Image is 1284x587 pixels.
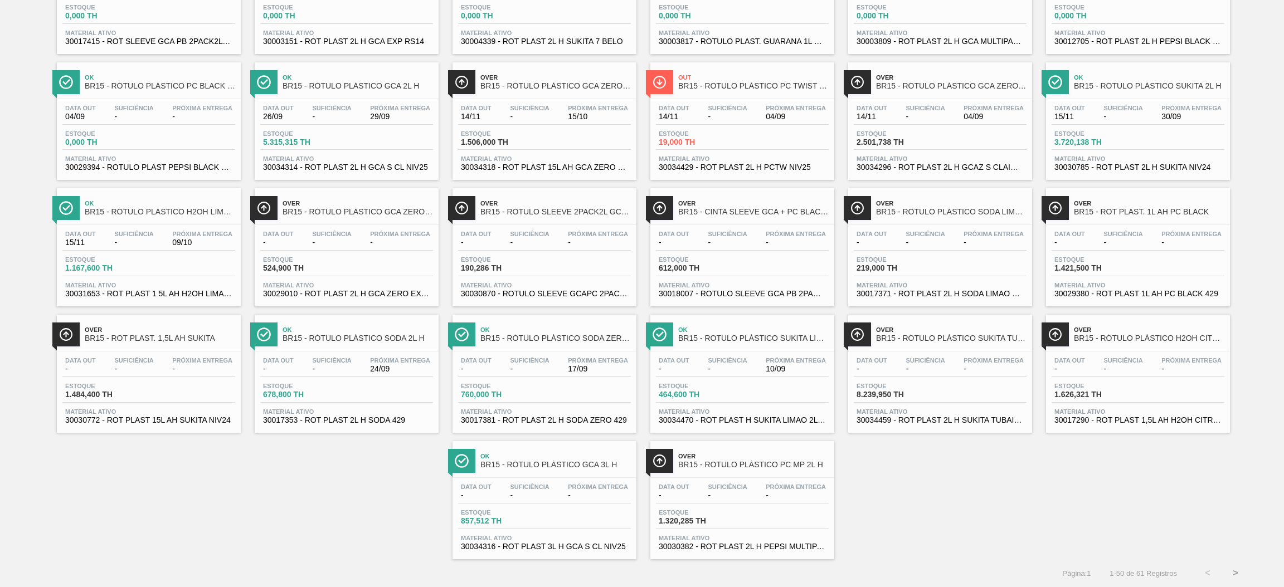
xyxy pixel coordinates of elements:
[370,365,430,373] span: 24/09
[283,334,433,343] span: BR15 - RÓTULO PLÁSTICO SODA 2L H
[510,231,549,237] span: Suficiência
[461,30,628,36] span: Material ativo
[642,306,840,433] a: ÍconeOkBR15 - ROTULO PLÁSTICO SUKITA LIMÃO 2L HData out-Suficiência-Próxima Entrega10/09Estoque46...
[857,130,935,137] span: Estoque
[850,327,864,341] img: Ícone
[850,75,864,89] img: Ícone
[263,365,294,373] span: -
[1074,74,1224,81] span: Ok
[461,163,628,172] span: 30034318 - ROT PLAST 15L AH GCA ZERO S CL NIV25
[461,112,492,121] span: 14/11
[568,105,628,111] span: Próxima Entrega
[444,180,642,306] a: ÍconeOverBR15 - RÓTULO SLEEVE 2PACK2L GCA + PCData out-Suficiência-Próxima Entrega-Estoque190,286...
[857,163,1024,172] span: 30034296 - ROT PLAST 2L H GCAZ S CLAIM NIV25
[906,238,945,247] span: -
[246,54,444,180] a: ÍconeOkBR15 - RÓTULO PLÁSTICO GCA 2L HData out26/09Suficiência-Próxima Entrega29/09Estoque5.315,3...
[1038,306,1236,433] a: ÍconeOverBR15 - RÓTULO PLÁSTICO H2OH CITRUS 1,5L AHData out-Suficiência-Próxima Entrega-Estoque1....
[659,357,689,364] span: Data out
[568,112,628,121] span: 15/10
[857,12,935,20] span: 0,000 TH
[653,454,667,468] img: Ícone
[857,290,1024,298] span: 30017371 - ROT PLAST 2L H SODA LIMAO MP 429
[568,357,628,364] span: Próxima Entrega
[85,208,235,216] span: BR15 - RÓTULO PLÁSTICO H2OH LIMÃO 1,5L AH
[1103,357,1142,364] span: Suficiência
[480,200,631,207] span: Over
[65,256,143,263] span: Estoque
[65,264,143,272] span: 1.167,600 TH
[263,264,341,272] span: 524,900 TH
[85,200,235,207] span: Ok
[1038,180,1236,306] a: ÍconeOverBR15 - ROT PLAST. 1L AH PC BLACKData out-Suficiência-Próxima Entrega-Estoque1.421,500 TH...
[766,238,826,247] span: -
[370,112,430,121] span: 29/09
[857,37,1024,46] span: 30003809 - ROT PLAST 2L H GCA MULTIPACK NIV22
[659,105,689,111] span: Data out
[263,390,341,399] span: 678,800 TH
[1074,208,1224,216] span: BR15 - ROT PLAST. 1L AH PC BLACK
[659,408,826,415] span: Material ativo
[659,4,737,11] span: Estoque
[1103,231,1142,237] span: Suficiência
[1054,357,1085,364] span: Data out
[1054,238,1085,247] span: -
[65,231,96,237] span: Data out
[642,54,840,180] a: ÍconeOutBR15 - RÓTULO PLÁSTICO PC TWIST 2L HData out14/11Suficiência-Próxima Entrega04/09Estoque1...
[1054,163,1222,172] span: 30030785 - ROT PLAST 2L H SUKITA NIV24
[263,231,294,237] span: Data out
[257,327,271,341] img: Ícone
[857,30,1024,36] span: Material ativo
[65,4,143,11] span: Estoque
[257,201,271,215] img: Ícone
[263,416,430,424] span: 30017353 - ROT PLAST 2L H SODA 429
[65,130,143,137] span: Estoque
[455,201,469,215] img: Ícone
[172,238,232,247] span: 09/10
[312,105,351,111] span: Suficiência
[1054,256,1132,263] span: Estoque
[461,390,539,399] span: 760,000 TH
[510,105,549,111] span: Suficiência
[857,4,935,11] span: Estoque
[172,112,232,121] span: -
[857,408,1024,415] span: Material ativo
[857,357,887,364] span: Data out
[659,290,826,298] span: 30018007 - ROTULO SLEEVE GCA PB 2PACK1L
[48,306,246,433] a: ÍconeOverBR15 - ROT PLAST. 1,5L AH SUKITAData out-Suficiência-Próxima Entrega-Estoque1.484,400 TH...
[1048,327,1062,341] img: Ícone
[172,357,232,364] span: Próxima Entrega
[114,238,153,247] span: -
[1054,282,1222,288] span: Material ativo
[1054,105,1085,111] span: Data out
[766,105,826,111] span: Próxima Entrega
[65,112,96,121] span: 04/09
[568,231,628,237] span: Próxima Entrega
[510,483,549,490] span: Suficiência
[1054,130,1132,137] span: Estoque
[653,201,667,215] img: Ícone
[708,231,747,237] span: Suficiência
[283,208,433,216] span: BR15 - RÓTULO PLÁSTICO GCA ZERO 2L H EXP ESP
[480,74,631,81] span: Over
[312,231,351,237] span: Suficiência
[263,130,341,137] span: Estoque
[678,82,829,90] span: BR15 - RÓTULO PLÁSTICO PC TWIST 2L H
[857,383,935,389] span: Estoque
[59,327,73,341] img: Ícone
[659,238,689,247] span: -
[461,155,628,162] span: Material ativo
[263,12,341,20] span: 0,000 TH
[1054,37,1222,46] span: 30012705 - ROT PLAST 2L H PEPSI BLACK MULTIPACK
[461,256,539,263] span: Estoque
[65,163,232,172] span: 30029394 - ROTULO PLAST PEPSI BLACK 1L AH 2PACK1L
[568,365,628,373] span: 17/09
[246,306,444,433] a: ÍconeOkBR15 - RÓTULO PLÁSTICO SODA 2L HData out-Suficiência-Próxima Entrega24/09Estoque678,800 TH...
[461,408,628,415] span: Material ativo
[1054,30,1222,36] span: Material ativo
[1054,4,1132,11] span: Estoque
[659,130,737,137] span: Estoque
[461,264,539,272] span: 190,286 TH
[857,416,1024,424] span: 30034459 - ROT PLAST 2L H SUKITA TUBAINA NIV25
[876,74,1027,81] span: Over
[263,105,294,111] span: Data out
